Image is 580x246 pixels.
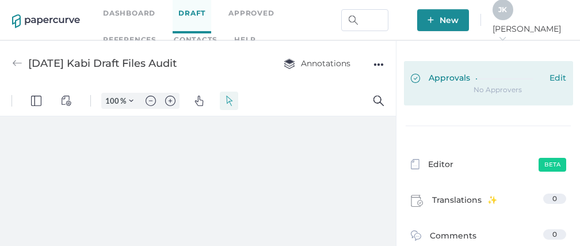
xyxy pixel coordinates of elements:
div: ●●● [373,56,384,73]
button: New [417,9,469,31]
span: Beta [539,158,566,172]
span: Annotations [284,58,350,69]
span: [PERSON_NAME] [493,24,568,44]
input: Search Workspace [341,9,388,31]
a: Translations0 [411,194,566,211]
span: Translations [432,194,497,211]
img: annotation-layers.cc6d0e6b.svg [284,58,295,69]
span: 0 [552,230,557,239]
button: Zoom in [161,7,180,23]
img: back-arrow-grey.72011ae3.svg [12,58,22,69]
img: plus-white.e19ec114.svg [428,17,434,23]
button: Pan [190,6,208,24]
i: arrow_right [498,35,506,43]
input: Set zoom [102,10,120,20]
a: ApprovalsEdit [404,61,573,105]
img: search.bf03fe8b.svg [349,16,358,25]
a: References [103,33,157,46]
span: Edit [550,73,566,85]
img: default-pan.svg [194,10,204,20]
button: Search [369,6,388,24]
img: default-plus.svg [165,10,175,20]
img: approved-green.0ec1cafe.svg [411,74,420,83]
span: % [120,10,126,20]
span: New [428,9,459,31]
a: Approved [228,7,274,20]
a: EditorBeta [411,158,566,173]
span: Editor [428,158,453,173]
button: Annotations [272,52,362,74]
a: Contacts [174,33,217,46]
img: papercurve-logo-colour.7244d18c.svg [12,14,80,28]
button: View Controls [57,6,75,24]
img: default-leftsidepanel.svg [31,10,41,20]
span: J K [498,5,507,14]
img: default-select.svg [224,10,234,20]
button: Zoom Controls [122,7,140,23]
a: Dashboard [103,7,155,20]
img: comment-icon.4fbda5a2.svg [411,230,421,244]
div: help [234,33,255,46]
div: [DATE] Kabi Draft Files Audit [28,52,177,74]
img: default-minus.svg [146,10,156,20]
img: template-icon-grey.e69f4ded.svg [411,159,419,169]
img: default-magnifying-glass.svg [373,10,384,20]
span: 0 [552,194,557,203]
img: claims-icon.71597b81.svg [411,195,423,207]
button: Panel [27,6,45,24]
button: Select [220,6,238,24]
button: Zoom out [142,7,160,23]
img: default-viewcontrols.svg [61,10,71,20]
img: chevron.svg [129,13,133,17]
span: Approvals [411,73,470,85]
